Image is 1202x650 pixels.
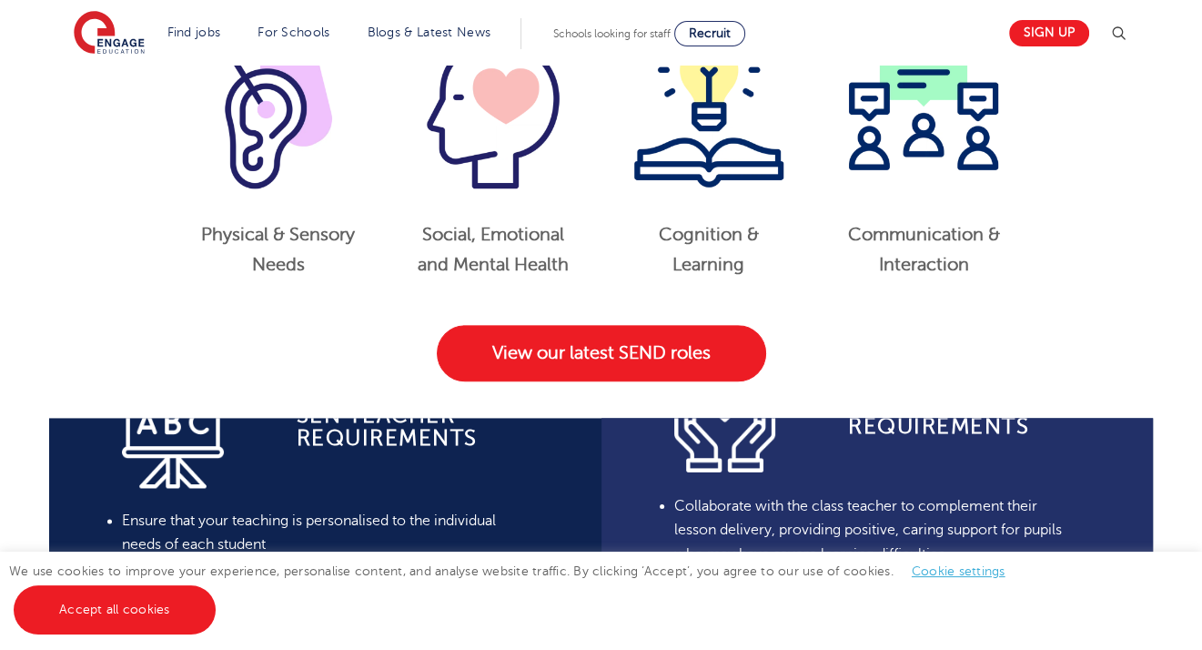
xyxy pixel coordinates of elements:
a: Recruit [674,21,745,46]
strong: Physical & Sensory Needs [201,224,355,275]
span: We use cookies to improve your experience, personalise content, and analyse website traffic. By c... [9,564,1024,616]
a: Sign up [1009,20,1089,46]
strong: Social, Emotional and Mental Health [418,224,569,275]
a: Find jobs [167,25,221,39]
strong: Communication & Interaction [848,224,1000,275]
img: Engage Education [74,11,145,56]
span: Schools looking for staff [553,27,671,40]
a: Blogs & Latest News [368,25,491,39]
a: Cookie settings [912,564,1005,578]
a: For Schools [258,25,329,39]
a: Accept all cookies [14,585,216,635]
strong: Cognition & Learning [659,224,759,275]
span: Recruit [689,26,731,40]
li: Collaborate with the class teacher to complement their lesson delivery, providing positive, carin... [674,494,1080,566]
span: Ensure that your teaching is personalised to the individual needs of each student [122,513,496,553]
strong: SEN Teacher requirements [297,403,478,451]
a: View our latest SEND roles [437,325,766,381]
